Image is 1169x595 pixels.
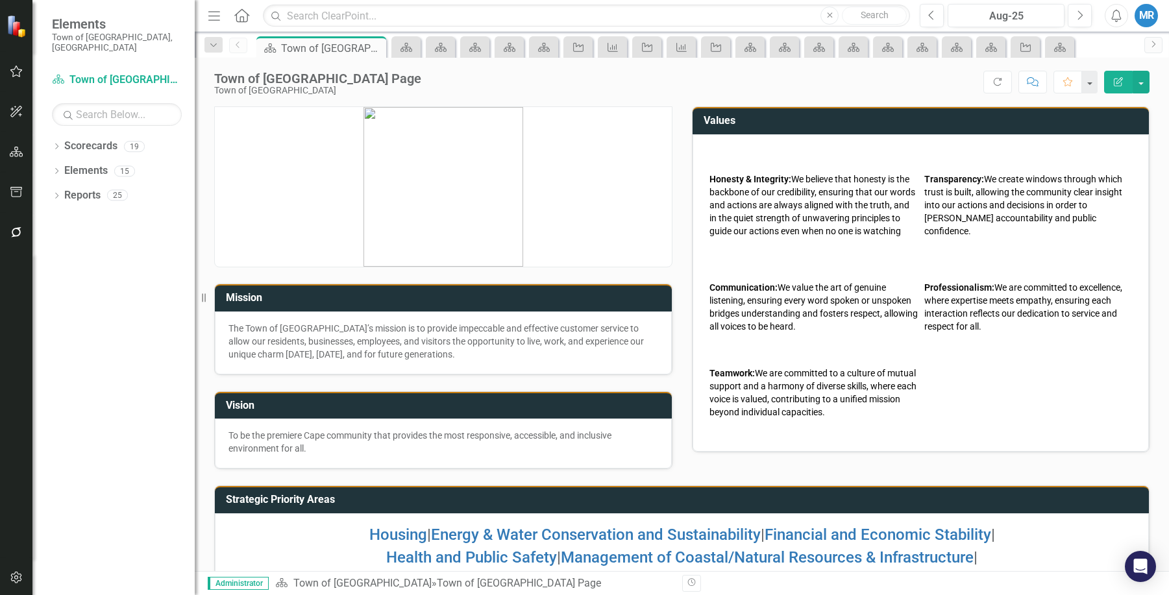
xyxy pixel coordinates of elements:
[709,368,755,378] strong: Teamwork:
[281,40,383,56] div: Town of [GEOGRAPHIC_DATA] Page
[861,10,889,20] span: Search
[369,526,995,544] span: | | |
[52,73,182,88] a: Town of [GEOGRAPHIC_DATA]
[124,141,145,152] div: 19
[228,429,658,455] p: To be the premiere Cape community that provides the most responsive, accessible, and inclusive en...
[1135,4,1158,27] button: MR
[709,367,918,419] p: We are committed to a culture of mutual support and a harmony of diverse skills, where each voice...
[114,165,135,176] div: 15
[386,548,557,566] a: Health and Public Safety
[52,103,182,126] input: Search Below...
[208,577,269,590] span: Administrator
[924,174,984,184] strong: Transparency:
[1125,551,1156,582] div: Open Intercom Messenger
[263,5,910,27] input: Search ClearPoint...
[363,107,523,267] img: mceclip0.png
[6,15,29,38] img: ClearPoint Strategy
[561,548,974,566] a: Management of Coastal/Natural Resources & Infrastructure
[765,526,991,544] a: Financial and Economic Stability
[924,281,1132,333] p: We are committed to excellence, where expertise meets empathy, ensuring each interaction reflects...
[293,577,432,589] a: Town of [GEOGRAPHIC_DATA]
[226,494,1142,505] h3: Strategic Priority Areas
[709,281,918,333] p: We value the art of genuine listening, ensuring every word spoken or unspoken bridges understandi...
[228,322,658,361] p: The Town of [GEOGRAPHIC_DATA]’s mission is to provide impeccable and effective customer service t...
[704,115,1143,127] h3: Values
[709,174,791,184] strong: Honesty & Integrity:
[386,548,978,566] span: | |
[924,173,1132,237] p: We create windows through which trust is built, allowing the community clear insight into our act...
[275,576,672,591] div: »
[226,292,665,304] h3: Mission
[948,4,1064,27] button: Aug-25
[52,16,182,32] span: Elements
[437,577,601,589] div: Town of [GEOGRAPHIC_DATA] Page
[52,32,182,53] small: Town of [GEOGRAPHIC_DATA], [GEOGRAPHIC_DATA]
[64,188,101,203] a: Reports
[709,282,778,293] strong: Communication:
[226,400,665,411] h3: Vision
[431,526,761,544] a: Energy & Water Conservation and Sustainability
[369,526,427,544] a: Housing
[952,8,1060,24] div: Aug-25
[214,86,421,95] div: Town of [GEOGRAPHIC_DATA]
[709,173,918,237] p: We believe that honesty is the backbone of our credibility, ensuring that our words and actions a...
[64,139,117,154] a: Scorecards
[924,282,994,293] strong: Professionalism:
[107,190,128,201] div: 25
[64,164,108,178] a: Elements
[842,6,907,25] button: Search
[214,71,421,86] div: Town of [GEOGRAPHIC_DATA] Page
